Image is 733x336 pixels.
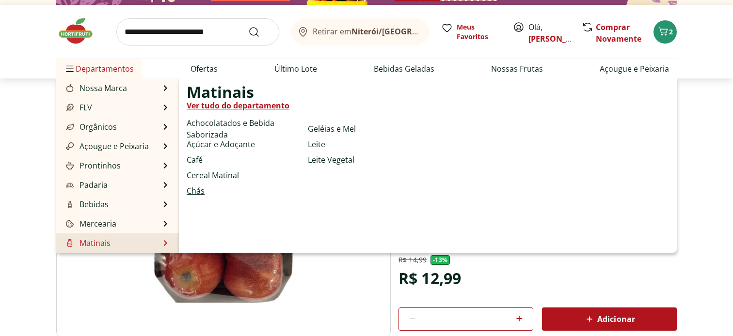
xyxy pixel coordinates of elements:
a: Cereal Matinal [187,169,239,181]
p: R$ 14,99 [398,255,427,265]
a: Comprar Novamente [596,22,641,44]
button: Submit Search [248,26,271,38]
a: Nossa MarcaNossa Marca [64,82,127,94]
a: Açougue e Peixaria [600,63,669,75]
a: FLVFLV [64,102,92,113]
a: Ver tudo do departamento [187,100,289,111]
img: Matinais [66,239,74,247]
img: Orgânicos [66,123,74,131]
a: MerceariaMercearia [64,218,116,229]
img: Nossa Marca [66,84,74,92]
button: Menu [64,57,76,80]
button: Adicionar [542,307,677,331]
a: Achocolatados e Bebida Saborizada [187,117,304,140]
b: Niterói/[GEOGRAPHIC_DATA] [351,26,462,37]
a: Leite Vegetal [308,154,354,166]
span: Olá, [528,21,572,45]
img: FLV [66,104,74,111]
img: Prontinhos [66,162,74,169]
img: Açougue e Peixaria [66,142,74,150]
a: [PERSON_NAME] [528,33,591,44]
a: Café [187,154,203,166]
span: 2 [669,27,673,36]
a: Meus Favoritos [441,22,501,42]
span: Departamentos [64,57,134,80]
span: Meus Favoritos [457,22,501,42]
button: Carrinho [653,20,677,44]
span: - 13 % [430,255,450,265]
a: Último Lote [274,63,317,75]
img: Hortifruti [56,16,105,46]
a: Bebidas Geladas [374,63,434,75]
img: Mercearia [66,220,74,228]
span: Adicionar [584,313,635,325]
a: Açúcar e Adoçante [187,138,255,150]
a: Nossas Frutas [491,63,543,75]
a: BebidasBebidas [64,199,109,210]
a: Chás [187,185,205,197]
input: search [116,18,279,46]
img: Bebidas [66,200,74,208]
a: Geléias e Mel [308,123,356,135]
div: R$ 12,99 [398,265,461,292]
span: Retirar em [313,27,420,36]
a: ProntinhosProntinhos [64,160,121,171]
a: Açougue e PeixariaAçougue e Peixaria [64,140,149,152]
a: MatinaisMatinais [64,237,111,249]
a: Ofertas [191,63,218,75]
button: Retirar emNiterói/[GEOGRAPHIC_DATA] [291,18,430,46]
img: Padaria [66,181,74,189]
a: PadariaPadaria [64,179,108,191]
span: Matinais [187,86,254,98]
a: OrgânicosOrgânicos [64,121,117,133]
a: Frios, Queijos e LaticíniosFrios, Queijos e Laticínios [64,251,160,274]
a: Leite [308,138,325,150]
